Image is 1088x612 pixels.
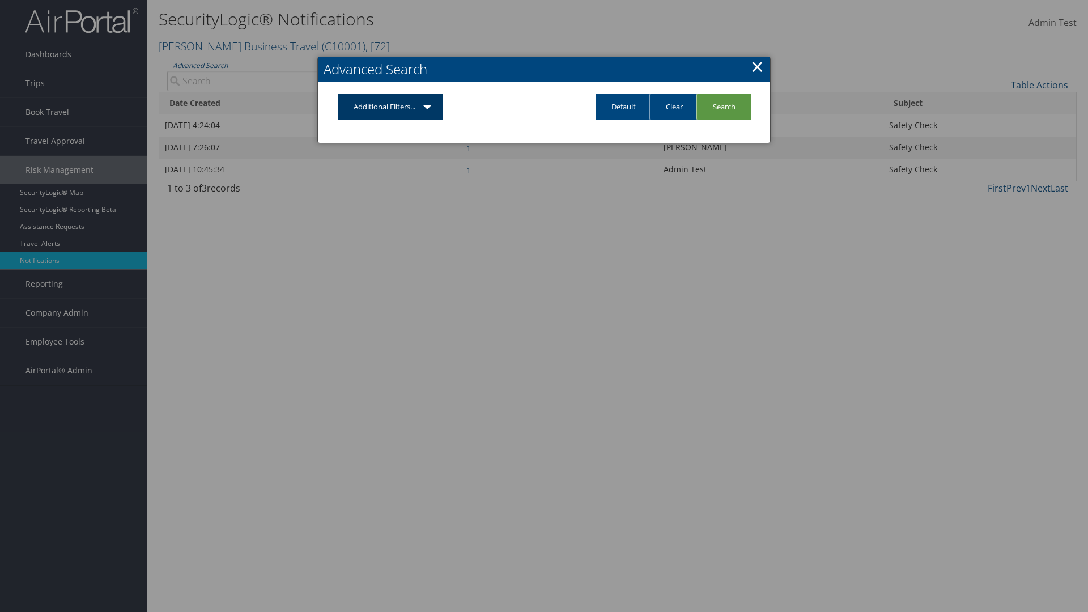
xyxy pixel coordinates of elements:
[696,93,751,120] a: Search
[338,93,443,120] a: Additional Filters...
[751,55,764,78] a: Close
[649,93,699,120] a: Clear
[596,93,652,120] a: Default
[318,57,770,82] h2: Advanced Search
